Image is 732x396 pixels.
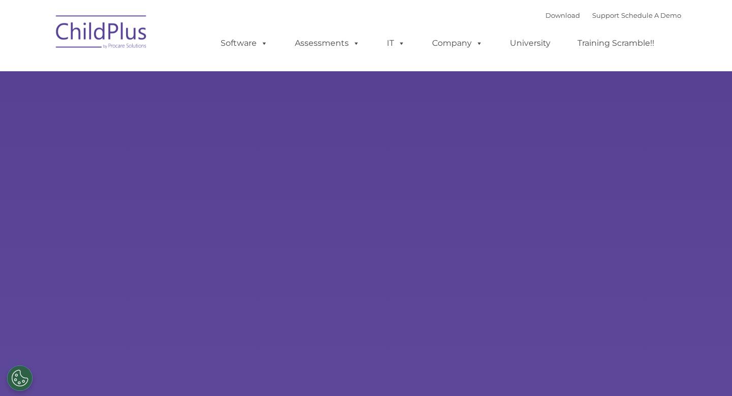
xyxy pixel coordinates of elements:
font: | [545,11,681,19]
a: University [500,33,561,53]
a: Assessments [285,33,370,53]
a: Support [592,11,619,19]
a: Company [422,33,493,53]
a: Schedule A Demo [621,11,681,19]
a: Download [545,11,580,19]
a: Training Scramble!! [567,33,664,53]
img: ChildPlus by Procare Solutions [51,8,152,59]
button: Cookies Settings [7,365,33,391]
a: Software [210,33,278,53]
a: IT [377,33,415,53]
